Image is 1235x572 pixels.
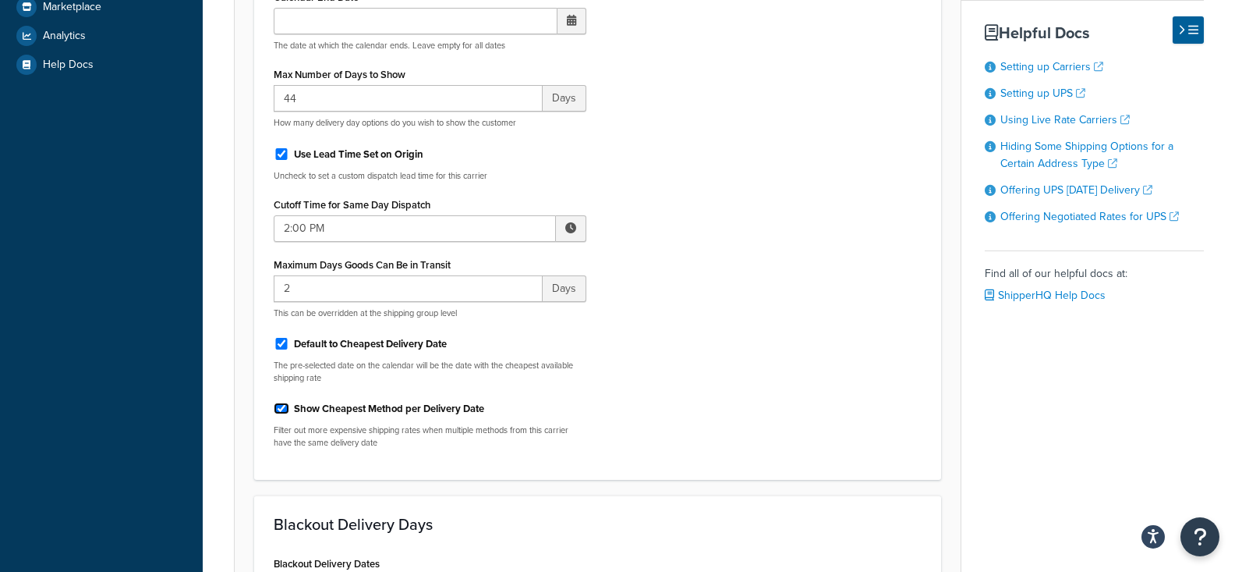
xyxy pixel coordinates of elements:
a: Using Live Rate Carriers [1000,112,1130,128]
a: Hiding Some Shipping Options for a Certain Address Type [1000,138,1173,172]
p: This can be overridden at the shipping group level [274,307,586,319]
span: Marketplace [43,1,101,14]
label: Show Cheapest Method per Delivery Date [294,402,484,416]
a: Offering Negotiated Rates for UPS [1000,208,1179,225]
div: Find all of our helpful docs at: [985,250,1204,307]
label: Default to Cheapest Delivery Date [294,337,447,351]
a: ShipperHQ Help Docs [985,287,1106,304]
p: How many delivery day options do you wish to show the customer [274,117,586,129]
label: Cutoff Time for Same Day Dispatch [274,199,430,211]
span: Days [543,85,586,112]
p: Filter out more expensive shipping rates when multiple methods from this carrier have the same de... [274,425,586,449]
span: Help Docs [43,59,94,72]
p: The pre-selected date on the calendar will be the date with the cheapest available shipping rate [274,360,586,384]
span: Analytics [43,30,86,43]
label: Maximum Days Goods Can Be in Transit [274,259,451,271]
a: Offering UPS [DATE] Delivery [1000,182,1152,198]
a: Setting up Carriers [1000,59,1103,75]
label: Use Lead Time Set on Origin [294,147,423,162]
p: The date at which the calendar ends. Leave empty for all dates [274,40,586,52]
a: Analytics [12,22,191,50]
label: Max Number of Days to Show [274,69,405,80]
button: Open Resource Center [1180,517,1219,556]
label: Blackout Delivery Dates [274,558,380,570]
p: Uncheck to set a custom dispatch lead time for this carrier [274,170,586,182]
h3: Blackout Delivery Days [274,516,922,533]
span: Days [543,275,586,302]
button: Hide Help Docs [1173,16,1204,44]
a: Setting up UPS [1000,85,1085,101]
a: Help Docs [12,51,191,79]
h3: Helpful Docs [985,24,1204,41]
